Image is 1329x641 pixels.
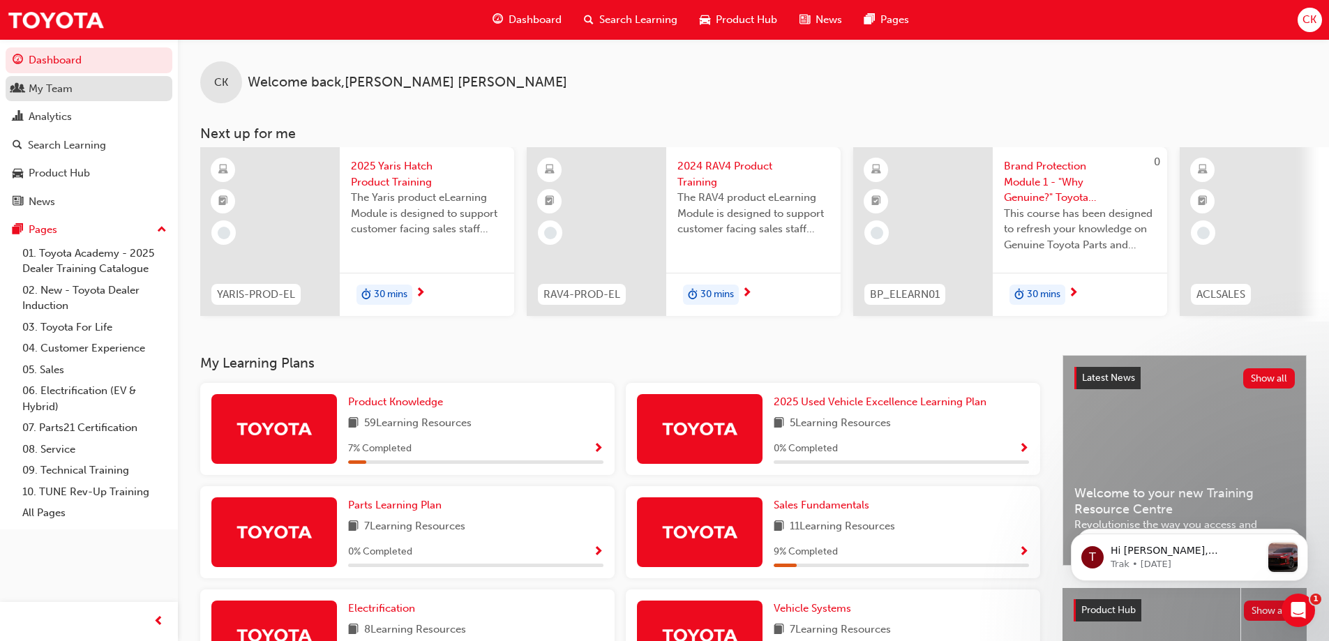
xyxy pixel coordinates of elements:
[348,499,442,511] span: Parts Learning Plan
[1282,594,1315,627] iframe: Intercom live chat
[870,287,940,303] span: BP_ELEARN01
[200,355,1040,371] h3: My Learning Plans
[6,160,172,186] a: Product Hub
[774,497,875,513] a: Sales Fundamentals
[593,440,603,458] button: Show Progress
[774,395,986,408] span: 2025 Used Vehicle Excellence Learning Plan
[1019,443,1029,455] span: Show Progress
[700,287,734,303] span: 30 mins
[1027,287,1060,303] span: 30 mins
[1154,156,1160,168] span: 0
[1244,601,1296,621] button: Show all
[774,518,784,536] span: book-icon
[7,4,105,36] img: Trak
[348,441,412,457] span: 7 % Completed
[351,158,503,190] span: 2025 Yaris Hatch Product Training
[774,394,992,410] a: 2025 Used Vehicle Excellence Learning Plan
[871,161,881,179] span: learningResourceType_ELEARNING-icon
[1063,355,1307,566] a: Latest NewsShow allWelcome to your new Training Resource CentreRevolutionise the way you access a...
[17,502,172,524] a: All Pages
[348,415,359,432] span: book-icon
[1302,12,1316,28] span: CK
[1019,543,1029,561] button: Show Progress
[790,415,891,432] span: 5 Learning Resources
[157,221,167,239] span: up-icon
[218,227,230,239] span: learningRecordVerb_NONE-icon
[1019,546,1029,559] span: Show Progress
[29,194,55,210] div: News
[544,227,557,239] span: learningRecordVerb_NONE-icon
[853,6,920,34] a: pages-iconPages
[816,12,842,28] span: News
[774,601,857,617] a: Vehicle Systems
[6,217,172,243] button: Pages
[774,499,869,511] span: Sales Fundamentals
[218,193,228,211] span: booktick-icon
[248,75,567,91] span: Welcome back , [PERSON_NAME] [PERSON_NAME]
[790,518,895,536] span: 11 Learning Resources
[6,45,172,217] button: DashboardMy TeamAnalyticsSearch LearningProduct HubNews
[593,546,603,559] span: Show Progress
[364,415,472,432] span: 59 Learning Resources
[13,224,23,236] span: pages-icon
[1014,286,1024,304] span: duration-icon
[6,104,172,130] a: Analytics
[236,520,313,544] img: Trak
[218,161,228,179] span: learningResourceType_ELEARNING-icon
[214,75,228,91] span: CK
[545,161,555,179] span: learningResourceType_ELEARNING-icon
[774,544,838,560] span: 9 % Completed
[6,189,172,215] a: News
[593,443,603,455] span: Show Progress
[13,83,23,96] span: people-icon
[774,602,851,614] span: Vehicle Systems
[415,287,426,300] span: next-icon
[374,287,407,303] span: 30 mins
[880,12,909,28] span: Pages
[364,621,466,639] span: 8 Learning Resources
[545,193,555,211] span: booktick-icon
[742,287,752,300] span: next-icon
[28,137,106,153] div: Search Learning
[799,11,810,29] span: news-icon
[1068,287,1079,300] span: next-icon
[6,47,172,73] a: Dashboard
[584,11,594,29] span: search-icon
[348,395,443,408] span: Product Knowledge
[661,520,738,544] img: Trak
[29,222,57,238] div: Pages
[853,147,1167,316] a: 0BP_ELEARN01Brand Protection Module 1 - "Why Genuine?" Toyota Genuine Parts and AccessoriesThis c...
[871,227,883,239] span: learningRecordVerb_NONE-icon
[348,621,359,639] span: book-icon
[1198,193,1208,211] span: booktick-icon
[178,126,1329,142] h3: Next up for me
[17,380,172,417] a: 06. Electrification (EV & Hybrid)
[348,544,412,560] span: 0 % Completed
[17,338,172,359] a: 04. Customer Experience
[200,147,514,316] a: YARIS-PROD-EL2025 Yaris Hatch Product TrainingThe Yaris product eLearning Module is designed to s...
[29,165,90,181] div: Product Hub
[790,621,891,639] span: 7 Learning Resources
[17,359,172,381] a: 05. Sales
[677,158,829,190] span: 2024 RAV4 Product Training
[864,11,875,29] span: pages-icon
[481,6,573,34] a: guage-iconDashboard
[1074,599,1296,621] a: Product HubShow all
[1197,227,1210,239] span: learningRecordVerb_NONE-icon
[17,417,172,439] a: 07. Parts21 Certification
[348,601,421,617] a: Electrification
[6,133,172,158] a: Search Learning
[509,12,562,28] span: Dashboard
[13,111,23,123] span: chart-icon
[573,6,689,34] a: search-iconSearch Learning
[29,109,72,125] div: Analytics
[1081,604,1136,616] span: Product Hub
[1019,440,1029,458] button: Show Progress
[1310,594,1321,605] span: 1
[13,139,22,152] span: search-icon
[774,621,784,639] span: book-icon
